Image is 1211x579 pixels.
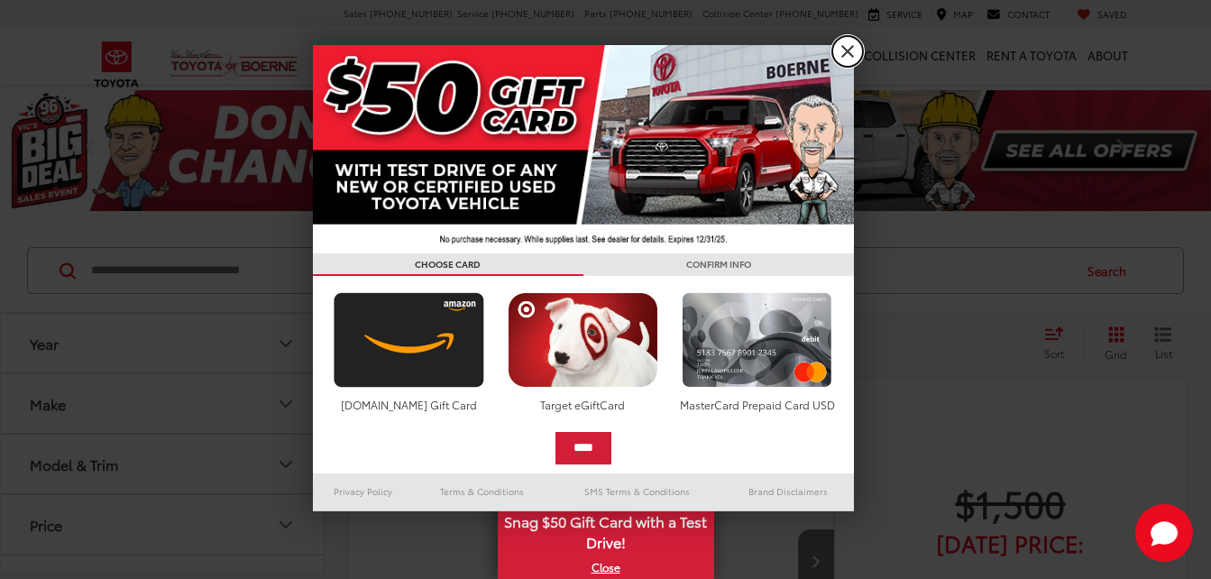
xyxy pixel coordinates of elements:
[552,481,722,502] a: SMS Terms & Conditions
[677,292,837,388] img: mastercard.png
[1135,504,1193,562] button: Toggle Chat Window
[413,481,551,502] a: Terms & Conditions
[500,502,712,557] span: Snag $50 Gift Card with a Test Drive!
[722,481,854,502] a: Brand Disclaimers
[677,397,837,412] div: MasterCard Prepaid Card USD
[503,292,663,388] img: targetcard.png
[313,481,414,502] a: Privacy Policy
[329,397,489,412] div: [DOMAIN_NAME] Gift Card
[503,397,663,412] div: Target eGiftCard
[329,292,489,388] img: amazoncard.png
[313,253,583,276] h3: CHOOSE CARD
[583,253,854,276] h3: CONFIRM INFO
[1135,504,1193,562] svg: Start Chat
[313,45,854,253] img: 42635_top_851395.jpg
